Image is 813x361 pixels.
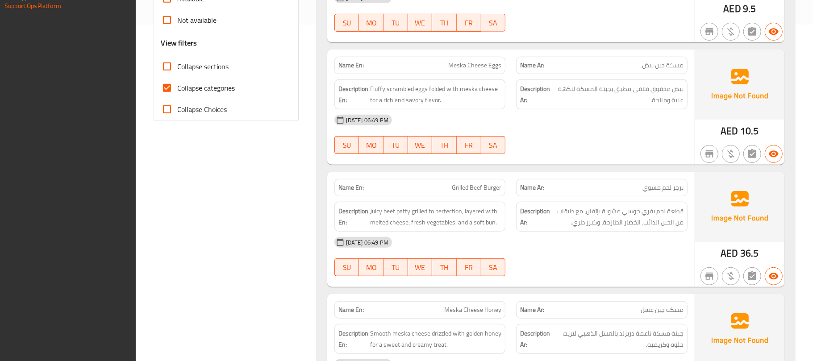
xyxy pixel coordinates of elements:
span: Collapse Choices [178,104,227,115]
span: Not available [178,15,217,25]
span: WE [412,139,429,152]
span: SA [485,139,502,152]
button: FR [457,258,481,276]
button: MO [359,258,384,276]
span: SA [485,261,502,274]
strong: Description Ar: [520,206,550,228]
button: MO [359,136,384,154]
span: بيض مخفوق فلافي مطبق بجبنة المسكة لنكهة غنية ومالحة. [553,83,684,105]
span: TU [387,17,404,29]
button: Purchased item [722,145,740,163]
span: FR [460,17,478,29]
span: جبنة مسكة ناعمة دريزلد بالعسل الذهبي لتريت حلوة وكريمية. [553,328,684,350]
button: TH [432,14,457,32]
strong: Name En: [338,183,364,192]
span: 36.5 [740,245,759,262]
span: Juicy beef patty grilled to perfection, layered with melted cheese, fresh vegetables, and a soft ... [370,206,502,228]
button: Not has choices [743,145,761,163]
span: Meska Cheese Honey [444,305,501,315]
button: Available [765,145,783,163]
button: SA [481,136,506,154]
span: FR [460,139,478,152]
button: TU [384,136,408,154]
button: Purchased item [722,267,740,285]
span: Smooth meska cheese drizzled with golden honey for a sweet and creamy treat. [370,328,502,350]
button: SA [481,258,506,276]
strong: Name Ar: [520,183,544,192]
strong: Name En: [338,305,364,315]
button: MO [359,14,384,32]
span: 10.5 [740,122,759,140]
h3: View filters [161,38,197,48]
span: مسكة جبن عسل [641,305,684,315]
strong: Description En: [338,206,368,228]
button: Not has choices [743,23,761,41]
button: Not branch specific item [700,145,718,163]
img: Ae5nvW7+0k+MAAAAAElFTkSuQmCC [695,172,784,241]
span: MO [363,261,380,274]
span: TH [436,261,453,274]
button: FR [457,14,481,32]
span: [DATE] 06:49 PM [342,238,392,247]
span: Collapse categories [178,83,235,93]
span: SU [338,139,356,152]
button: SU [334,258,359,276]
span: Grilled Beef Burger [452,183,501,192]
strong: Name Ar: [520,61,544,70]
button: WE [408,14,433,32]
button: WE [408,258,433,276]
span: AED [721,122,738,140]
span: SU [338,17,356,29]
span: برجر لحم مشوي [642,183,684,192]
span: SA [485,17,502,29]
button: TU [384,258,408,276]
span: SU [338,261,356,274]
span: مسكة جبن بيض [642,61,684,70]
strong: Description Ar: [520,328,551,350]
button: SU [334,136,359,154]
button: Not branch specific item [700,267,718,285]
button: WE [408,136,433,154]
span: MO [363,139,380,152]
span: TU [387,261,404,274]
span: MO [363,17,380,29]
strong: Name En: [338,61,364,70]
strong: Name Ar: [520,305,544,315]
strong: Description En: [338,328,368,350]
span: FR [460,261,478,274]
button: Not branch specific item [700,23,718,41]
span: TH [436,17,453,29]
span: [DATE] 06:49 PM [342,116,392,124]
span: WE [412,17,429,29]
button: Available [765,267,783,285]
button: FR [457,136,481,154]
button: TU [384,14,408,32]
span: Meska Cheese Eggs [448,61,501,70]
span: TH [436,139,453,152]
span: Collapse sections [178,61,229,72]
button: TH [432,258,457,276]
button: SA [481,14,506,32]
button: SU [334,14,359,32]
button: TH [432,136,457,154]
span: Fluffy scrambled eggs folded with meska cheese for a rich and savory flavor. [370,83,502,105]
img: Ae5nvW7+0k+MAAAAAElFTkSuQmCC [695,50,784,119]
button: Not has choices [743,267,761,285]
span: TU [387,139,404,152]
button: Purchased item [722,23,740,41]
span: AED [721,245,738,262]
strong: Description Ar: [520,83,551,105]
strong: Description En: [338,83,368,105]
span: WE [412,261,429,274]
span: قطعة لحم بقري جوسي مشوية بإتقان، مع طبقات من الجبن الذائب، الخضار الطازجة، وكيزر طري. [552,206,684,228]
button: Available [765,23,783,41]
